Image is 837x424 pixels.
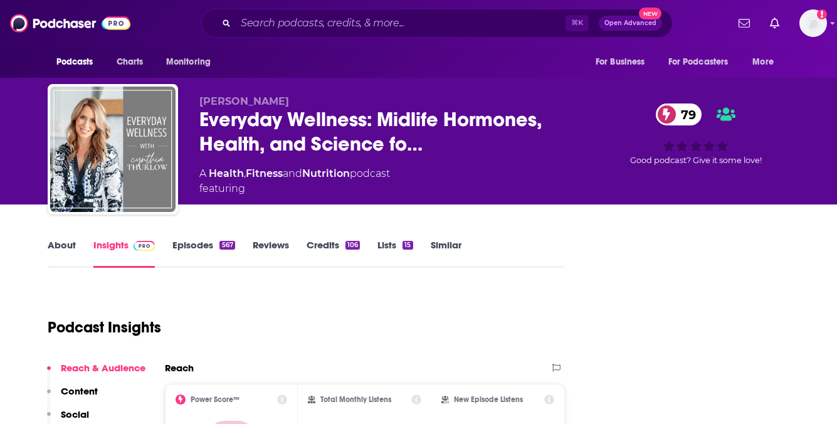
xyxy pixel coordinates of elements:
a: Lists15 [377,239,413,268]
a: InsightsPodchaser Pro [93,239,155,268]
img: Podchaser Pro [134,241,155,251]
a: Similar [431,239,461,268]
span: For Podcasters [668,53,729,71]
span: Podcasts [56,53,93,71]
p: Social [61,408,89,420]
button: Show profile menu [799,9,827,37]
a: Charts [108,50,151,74]
button: Reach & Audience [47,362,145,385]
span: and [283,167,302,179]
a: About [48,239,76,268]
p: Reach & Audience [61,362,145,374]
img: Podchaser - Follow, Share and Rate Podcasts [10,11,130,35]
svg: Add a profile image [817,9,827,19]
h2: Total Monthly Listens [320,395,391,404]
span: [PERSON_NAME] [199,95,289,107]
button: open menu [660,50,747,74]
div: 567 [219,241,234,250]
h2: Reach [165,362,194,374]
img: User Profile [799,9,827,37]
span: New [639,8,661,19]
img: Everyday Wellness: Midlife Hormones, Health, and Science for Women 35+ [50,87,176,212]
span: Good podcast? Give it some love! [630,156,762,165]
a: 79 [656,103,702,125]
button: open menu [587,50,661,74]
a: Reviews [253,239,289,268]
span: Open Advanced [604,20,656,26]
span: featuring [199,181,390,196]
a: Nutrition [302,167,350,179]
div: Search podcasts, credits, & more... [201,9,673,38]
div: 79Good podcast? Give it some love! [602,95,790,174]
a: Health [209,167,244,179]
h1: Podcast Insights [48,318,161,337]
span: For Business [596,53,645,71]
span: Logged in as heidi.egloff [799,9,827,37]
a: Show notifications dropdown [734,13,755,34]
p: Content [61,385,98,397]
button: Open AdvancedNew [599,16,662,31]
a: Episodes567 [172,239,234,268]
h2: New Episode Listens [454,395,523,404]
h2: Power Score™ [191,395,240,404]
button: Content [47,385,98,408]
div: 106 [345,241,360,250]
span: Monitoring [166,53,211,71]
span: ⌘ K [566,15,589,31]
span: , [244,167,246,179]
div: 15 [403,241,413,250]
button: open menu [157,50,227,74]
button: open menu [48,50,110,74]
div: A podcast [199,166,390,196]
input: Search podcasts, credits, & more... [236,13,566,33]
a: Credits106 [307,239,360,268]
span: Charts [117,53,144,71]
span: 79 [668,103,702,125]
a: Fitness [246,167,283,179]
span: More [752,53,774,71]
button: open menu [744,50,789,74]
a: Show notifications dropdown [765,13,784,34]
